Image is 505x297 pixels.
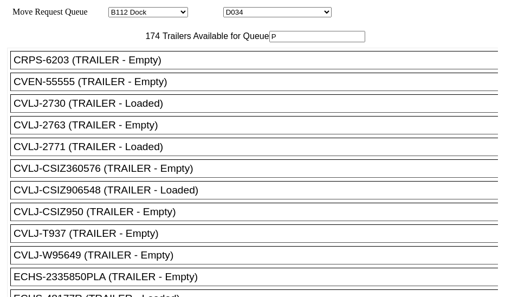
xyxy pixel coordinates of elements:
div: CVLJ-T937 (TRAILER - Empty) [14,228,504,240]
div: CVLJ-2730 (TRAILER - Loaded) [14,98,504,109]
div: CVLJ-W95649 (TRAILER - Empty) [14,249,504,261]
div: CVLJ-CSIZ950 (TRAILER - Empty) [14,206,504,218]
div: CVLJ-CSIZ906548 (TRAILER - Loaded) [14,184,504,196]
input: Filter Available Trailers [269,31,365,42]
div: CVLJ-CSIZ360576 (TRAILER - Empty) [14,163,504,175]
span: Location [190,7,221,16]
span: 174 [140,31,160,41]
div: ECHS-2335850PLA (TRAILER - Empty) [14,271,504,283]
div: CVEN-55555 (TRAILER - Empty) [14,76,504,88]
div: CVLJ-2763 (TRAILER - Empty) [14,119,504,131]
div: CRPS-6203 (TRAILER - Empty) [14,54,504,66]
span: Move Request Queue [7,7,88,16]
span: Area [89,7,106,16]
span: Trailers Available for Queue [160,31,269,41]
div: CVLJ-2771 (TRAILER - Loaded) [14,141,504,153]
